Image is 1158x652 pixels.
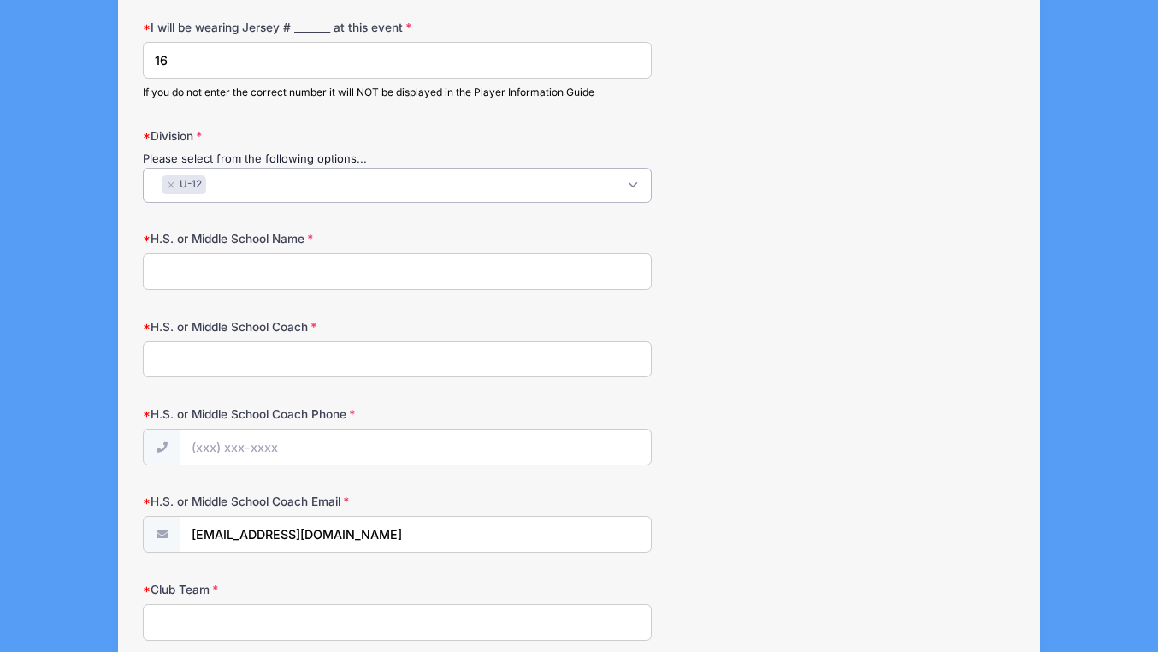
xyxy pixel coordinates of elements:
[143,151,652,168] div: Please select from the following options...
[180,516,652,553] input: email@email.com
[143,581,434,598] label: Club Team
[143,493,434,510] label: H.S. or Middle School Coach Email
[180,429,652,465] input: (xxx) xxx-xxxx
[180,177,202,193] span: U-12
[143,85,652,100] div: If you do not enter the correct number it will NOT be displayed in the Player Information Guide
[143,230,434,247] label: H.S. or Middle School Name
[166,181,176,188] button: Remove item
[152,176,162,192] textarea: Search
[143,318,434,335] label: H.S. or Middle School Coach
[143,127,434,145] label: Division
[143,406,434,423] label: H.S. or Middle School Coach Phone
[143,19,434,36] label: I will be wearing Jersey # _______ at this event
[162,175,206,195] li: U-12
